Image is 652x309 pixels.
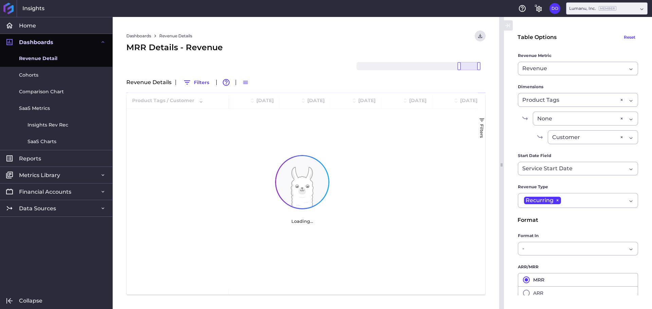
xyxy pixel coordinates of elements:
[518,93,638,107] div: Dropdown select
[28,121,68,129] span: Insights Rev Rec
[19,188,71,195] span: Financial Accounts
[522,96,559,104] span: Product Tags
[518,83,543,90] span: Dimensions
[518,264,539,270] span: ARR/MRR
[518,152,551,159] span: Start Date Field
[28,138,56,145] span: SaaS Charts
[599,6,616,11] ins: Member
[569,5,616,12] div: Lumanu, Inc.
[518,162,638,175] div: Dropdown select
[19,297,42,304] span: Collapse
[522,245,524,253] span: -
[518,193,638,208] div: Dropdown select
[549,3,560,14] button: User Menu
[19,88,64,95] span: Comparison Chart
[19,172,60,179] span: Metrics Library
[620,114,623,123] div: ×
[517,3,528,14] button: Help
[180,77,212,88] button: Filters
[621,31,638,44] button: Reset
[19,55,57,62] span: Revenue Detail
[522,64,547,73] span: Revenue
[518,62,638,75] div: Dropdown select
[518,216,638,224] div: Format
[522,165,573,173] span: Service Start Date
[19,22,36,29] span: Home
[566,2,648,15] div: Dropdown select
[518,242,638,255] div: Dropdown select
[548,130,638,144] div: Dropdown select
[475,31,486,41] button: User Menu
[19,205,56,212] span: Data Sources
[19,39,53,46] span: Dashboards
[518,273,638,286] button: MRR
[554,197,561,204] span: ×
[518,232,539,239] span: Format In
[518,286,638,300] button: ARR
[126,33,151,39] a: Dashboards
[518,52,551,59] span: Revenue Metric
[620,133,623,141] div: ×
[19,155,41,162] span: Reports
[126,41,486,54] div: MRR Details - Revenue
[126,77,486,88] div: Revenue Details
[19,72,38,79] span: Cohorts
[19,105,50,112] span: SaaS Metrics
[620,96,623,104] div: ×
[552,133,580,141] span: Customer
[518,33,557,41] div: Table Options
[533,3,544,14] button: General Settings
[526,197,554,204] span: Recurring
[537,115,552,123] span: None
[159,33,192,39] a: Revenue Details
[275,210,329,232] div: Loading...
[533,112,638,125] div: Dropdown select
[479,124,485,138] span: Filters
[518,184,548,190] span: Revenue Type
